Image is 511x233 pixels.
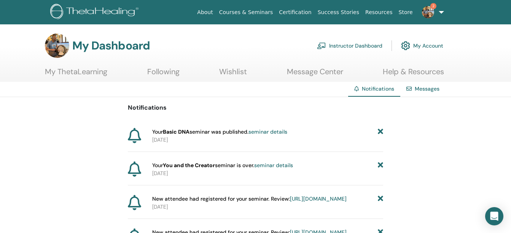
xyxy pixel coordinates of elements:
[216,5,276,19] a: Courses & Seminars
[254,162,293,169] a: seminar details
[362,5,396,19] a: Resources
[152,128,287,136] span: Your seminar was published.
[152,169,384,177] p: [DATE]
[396,5,416,19] a: Store
[152,161,293,169] span: Your seminar is over.
[45,34,69,58] img: default.jpg
[287,67,343,82] a: Message Center
[152,195,347,203] span: New attendee had registered for your seminar. Review:
[276,5,314,19] a: Certification
[194,5,216,19] a: About
[415,85,439,92] a: Messages
[128,103,384,112] p: Notifications
[50,4,141,21] img: logo.png
[152,136,384,144] p: [DATE]
[163,128,189,135] strong: Basic DNA
[317,37,382,54] a: Instructor Dashboard
[315,5,362,19] a: Success Stories
[290,195,347,202] a: [URL][DOMAIN_NAME]
[72,39,150,53] h3: My Dashboard
[401,39,410,52] img: cog.svg
[317,42,326,49] img: chalkboard-teacher.svg
[422,6,434,18] img: default.jpg
[362,85,394,92] span: Notifications
[401,37,443,54] a: My Account
[147,67,180,82] a: Following
[163,162,215,169] strong: You and the Creator
[383,67,444,82] a: Help & Resources
[152,203,384,211] p: [DATE]
[430,3,436,9] span: 2
[248,128,287,135] a: seminar details
[45,67,107,82] a: My ThetaLearning
[485,207,503,225] div: Open Intercom Messenger
[219,67,247,82] a: Wishlist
